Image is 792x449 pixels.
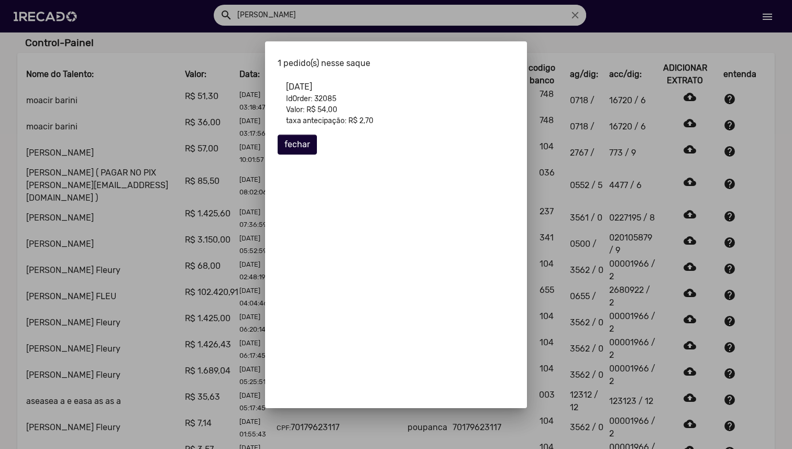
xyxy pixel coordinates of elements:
[286,93,506,104] p: IdOrder: 32085
[286,115,506,126] p: taxa antecipação: R$ 2,70
[278,135,317,155] button: fechar
[286,81,506,93] p: [DATE]
[286,104,506,115] p: Valor: R$ 54,00
[278,58,514,68] h6: 1 pedido(s) nesse saque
